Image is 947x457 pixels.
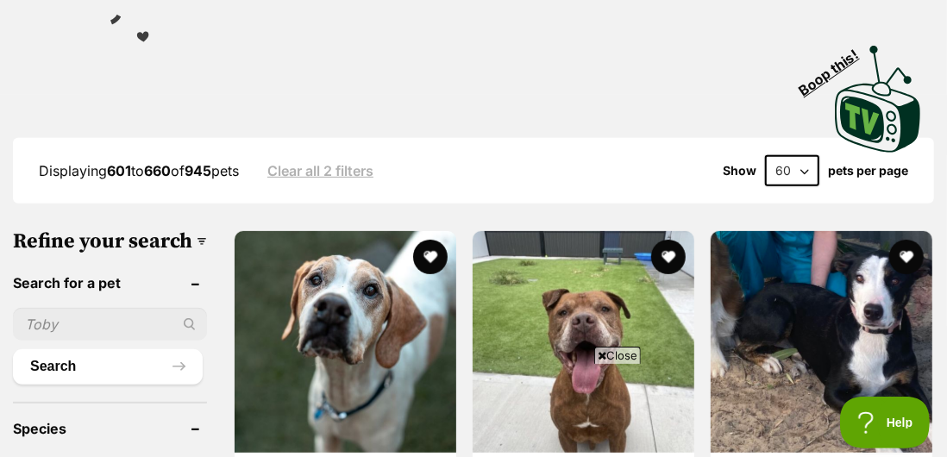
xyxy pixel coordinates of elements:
header: Species [13,421,207,436]
input: Toby [13,308,207,341]
a: Clear all 2 filters [267,163,373,178]
header: Search for a pet [13,275,207,291]
span: Boop this! [796,36,875,98]
iframe: Help Scout Beacon - Open [840,397,930,448]
h3: Refine your search [13,229,207,254]
img: PetRescue TV logo [835,46,921,153]
button: Search [13,349,203,384]
span: Close [594,347,641,364]
img: Bonnie - Australian Kelpie x American Staffordshire Terrier Dog [711,231,932,453]
button: favourite [413,240,448,274]
img: Blossom - Pointer Dog [235,231,456,453]
img: Harry - Staffordshire Bull Terrier Dog [473,231,694,453]
strong: 945 [185,162,211,179]
iframe: Advertisement [55,371,892,448]
a: Boop this! [835,30,921,156]
button: favourite [651,240,686,274]
button: favourite [889,240,924,274]
strong: 601 [107,162,131,179]
strong: 660 [144,162,171,179]
span: Show [723,164,756,178]
span: Displaying to of pets [39,162,239,179]
label: pets per page [828,164,908,178]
